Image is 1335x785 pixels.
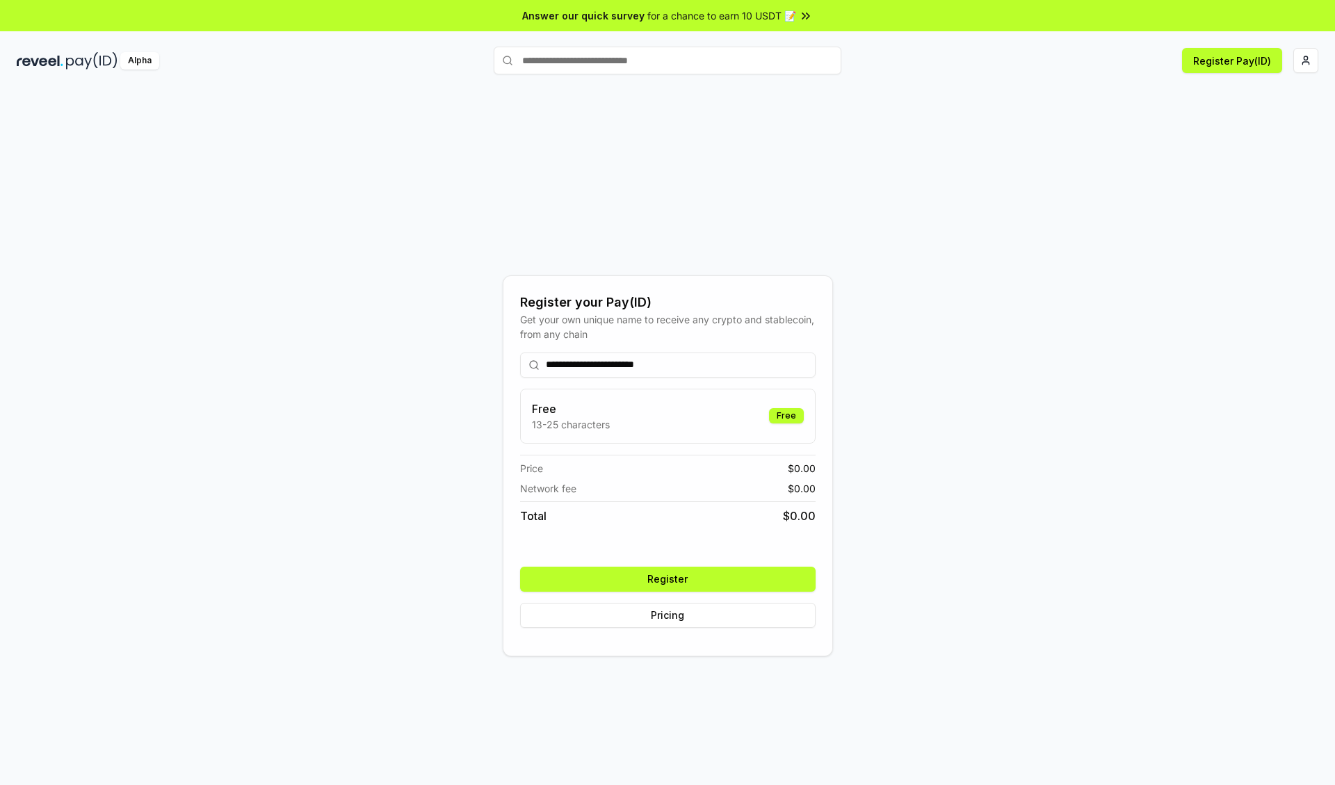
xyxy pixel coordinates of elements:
[520,461,543,476] span: Price
[520,293,816,312] div: Register your Pay(ID)
[532,400,610,417] h3: Free
[520,567,816,592] button: Register
[647,8,796,23] span: for a chance to earn 10 USDT 📝
[520,508,547,524] span: Total
[520,312,816,341] div: Get your own unique name to receive any crypto and stablecoin, from any chain
[788,461,816,476] span: $ 0.00
[17,52,63,70] img: reveel_dark
[769,408,804,423] div: Free
[120,52,159,70] div: Alpha
[66,52,118,70] img: pay_id
[788,481,816,496] span: $ 0.00
[520,603,816,628] button: Pricing
[1182,48,1282,73] button: Register Pay(ID)
[532,417,610,432] p: 13-25 characters
[783,508,816,524] span: $ 0.00
[522,8,645,23] span: Answer our quick survey
[520,481,576,496] span: Network fee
